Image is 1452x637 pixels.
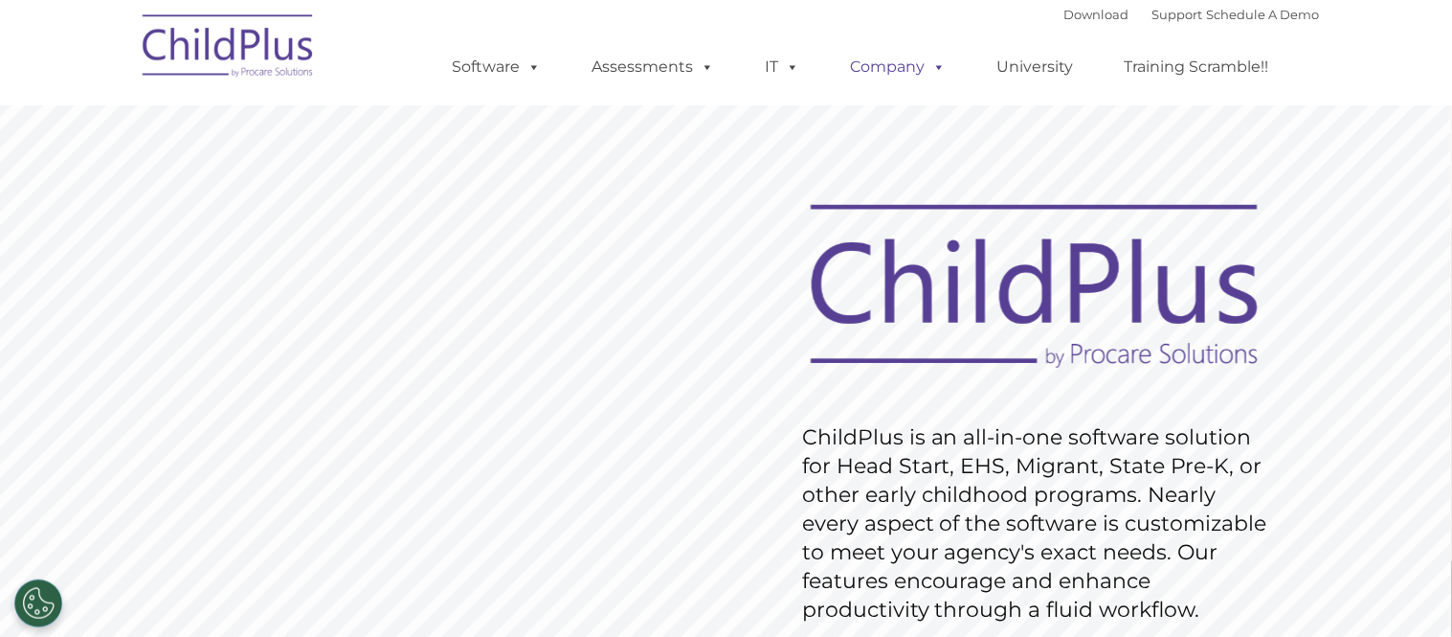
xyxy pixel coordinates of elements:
a: Training Scramble!! [1106,48,1288,86]
a: IT [747,48,819,86]
a: Schedule A Demo [1207,7,1320,22]
a: University [978,48,1093,86]
button: Cookies Settings [14,580,62,627]
a: Support [1152,7,1203,22]
a: Software [434,48,561,86]
img: ChildPlus by Procare Solutions [133,1,324,97]
font: | [1064,7,1320,22]
rs-layer: ChildPlus is an all-in-one software solution for Head Start, EHS, Migrant, State Pre-K, or other ... [802,423,1277,625]
a: Download [1064,7,1129,22]
a: Company [832,48,966,86]
a: Assessments [573,48,734,86]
